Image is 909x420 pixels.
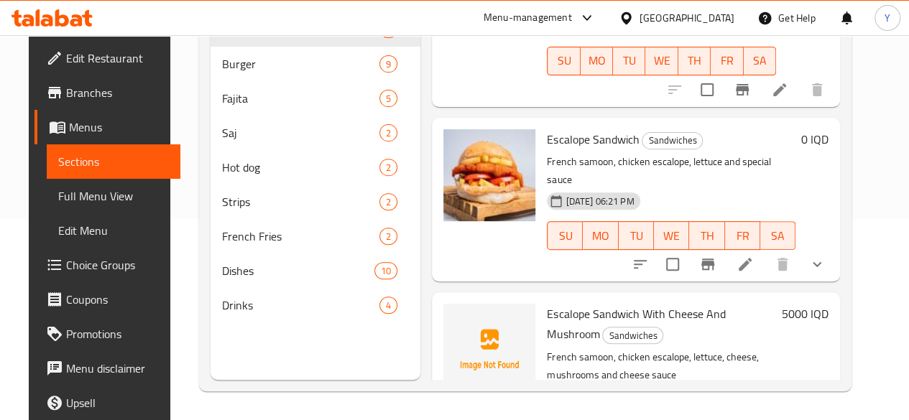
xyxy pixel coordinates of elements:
span: TH [684,50,705,71]
div: Burger9 [211,47,420,81]
button: SA [760,221,795,250]
img: Escalope Sandwich [443,129,535,221]
button: TH [689,221,724,250]
p: French samoon, chicken escalope, lettuce, cheese, mushrooms and cheese sauce [547,348,776,384]
a: Promotions [34,317,180,351]
span: Edit Restaurant [66,50,169,67]
button: delete [800,73,834,107]
a: Coupons [34,282,180,317]
span: Sandwiches [642,132,702,149]
span: TU [619,50,640,71]
span: Coupons [66,291,169,308]
span: FR [716,50,737,71]
button: show more [800,247,834,281]
div: Saj2 [211,116,420,150]
button: SA [744,47,776,75]
span: Menus [69,118,169,136]
span: Saj [222,124,379,141]
button: MO [581,47,613,75]
div: Fajita [222,90,379,107]
a: Sections [47,144,180,179]
button: delete [765,247,800,281]
button: WE [645,47,678,75]
span: MO [589,225,612,246]
span: 2 [380,195,397,209]
span: [DATE] 06:21 PM [560,195,640,208]
img: Escalope Sandwich With Cheese And Mushroom [443,304,535,396]
a: Choice Groups [34,248,180,282]
div: items [379,193,397,210]
span: Dishes [222,262,374,279]
span: 9 [380,57,397,71]
a: Edit menu item [737,256,754,273]
div: items [379,297,397,314]
a: Menu disclaimer [34,351,180,386]
span: WE [660,225,683,246]
span: TH [695,225,719,246]
span: Promotions [66,325,169,342]
span: Choice Groups [66,256,169,274]
div: items [379,55,397,73]
div: Sandwiches [642,132,703,149]
button: SU [547,221,583,250]
span: 5 [380,92,397,106]
div: Menu-management [484,9,572,27]
span: Escalope Sandwich With Cheese And Mushroom [547,303,725,345]
a: Upsell [34,386,180,420]
span: SU [553,50,574,71]
span: FR [731,225,755,246]
a: Branches [34,75,180,110]
span: Escalope Sandwich [547,129,639,150]
span: Drinks [222,297,379,314]
span: 4 [380,299,397,312]
span: TU [624,225,648,246]
span: French Fries [222,228,379,245]
div: Dishes10 [211,253,420,288]
span: 2 [380,161,397,174]
span: Sandwiches [603,327,663,344]
div: Fajita5 [211,81,420,116]
button: Branch-specific-item [691,247,725,281]
span: SU [553,225,577,246]
span: Select to update [692,75,722,105]
span: 2 [380,126,397,140]
span: Menu disclaimer [66,360,169,377]
div: Hot dog2 [211,150,420,185]
nav: Menu sections [211,6,420,328]
span: Strips [222,193,379,210]
a: Edit Menu [47,213,180,248]
div: Drinks4 [211,288,420,322]
span: Y [885,10,890,26]
div: items [379,159,397,176]
div: French Fries2 [211,219,420,253]
span: Edit Menu [58,222,169,239]
a: Menus [34,110,180,144]
div: Sandwiches [602,327,663,344]
span: Upsell [66,394,169,411]
svg: Show Choices [808,256,826,273]
span: SA [749,50,770,71]
div: [GEOGRAPHIC_DATA] [640,10,734,26]
button: TH [678,47,711,75]
span: Full Menu View [58,187,169,205]
div: items [379,90,397,107]
span: Hot dog [222,159,379,176]
a: Edit Restaurant [34,41,180,75]
a: Full Menu View [47,179,180,213]
div: items [374,262,397,279]
div: Strips2 [211,185,420,219]
button: TU [613,47,645,75]
button: WE [654,221,689,250]
button: FR [711,47,743,75]
span: MO [586,50,607,71]
span: SA [766,225,790,246]
button: SU [547,47,580,75]
span: 10 [375,264,397,278]
p: French samoon, chicken escalope, lettuce and special sauce [547,153,795,189]
div: items [379,228,397,245]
